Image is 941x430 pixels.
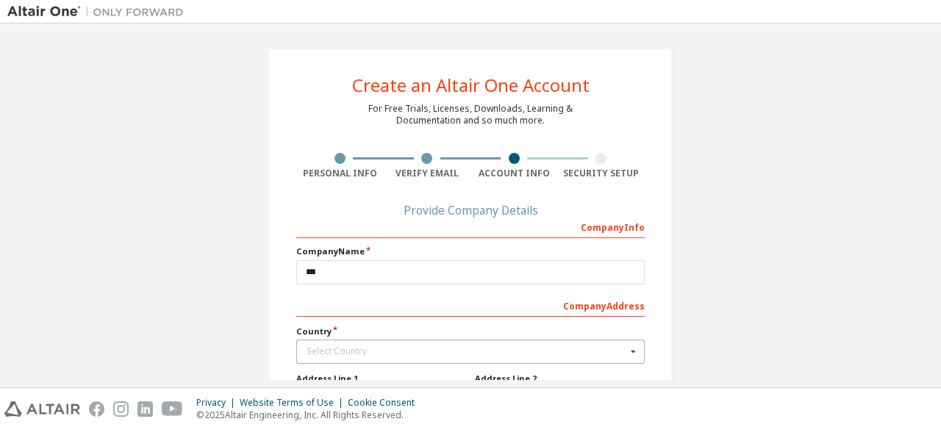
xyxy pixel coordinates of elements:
label: Address Line 1 [296,373,466,384]
label: Company Name [296,246,645,257]
div: Company Address [296,293,645,317]
label: Country [296,326,645,337]
div: Personal Info [296,168,384,179]
div: Select Country [307,347,626,356]
div: Company Info [296,215,645,238]
div: Provide Company Details [296,206,645,215]
img: altair_logo.svg [4,401,80,417]
div: Website Terms of Use [240,397,348,409]
div: Security Setup [558,168,645,179]
img: youtube.svg [162,401,183,417]
img: linkedin.svg [137,401,153,417]
p: © 2025 Altair Engineering, Inc. All Rights Reserved. [196,409,423,421]
div: For Free Trials, Licenses, Downloads, Learning & Documentation and so much more. [368,103,573,126]
img: facebook.svg [89,401,104,417]
div: Account Info [470,168,558,179]
div: Create an Altair One Account [352,76,590,94]
div: Cookie Consent [348,397,423,409]
img: instagram.svg [113,401,129,417]
img: Altair One [7,4,191,19]
div: Verify Email [384,168,471,179]
label: Address Line 2 [475,373,645,384]
div: Privacy [196,397,240,409]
